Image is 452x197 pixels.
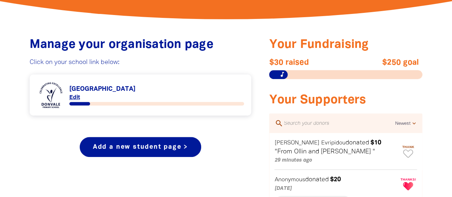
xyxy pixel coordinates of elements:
[274,156,398,165] p: 29 minutes ago
[274,141,319,146] em: [PERSON_NAME]
[274,148,398,156] p: "From Ollin and [PERSON_NAME] "
[269,58,346,67] span: $30 raised
[399,145,417,149] span: Thank
[274,177,305,182] em: Anonymous
[305,177,328,182] span: donated
[370,140,381,146] em: $10
[30,39,213,50] span: Manage your organisation page
[269,95,366,106] span: Your Supporters
[283,119,395,128] input: Search your donors
[345,140,369,146] span: donated
[37,82,244,108] div: Paginated content
[274,119,283,128] i: search
[342,58,419,67] span: $250 goal
[330,177,341,182] em: $20
[274,184,398,193] p: [DATE]
[80,137,201,157] a: Add a new student page >
[30,58,252,67] p: Click on your school link below:
[279,71,285,78] i: music_note
[399,142,417,161] button: Thank
[269,39,369,50] span: Your Fundraising
[321,141,345,146] em: Evripidou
